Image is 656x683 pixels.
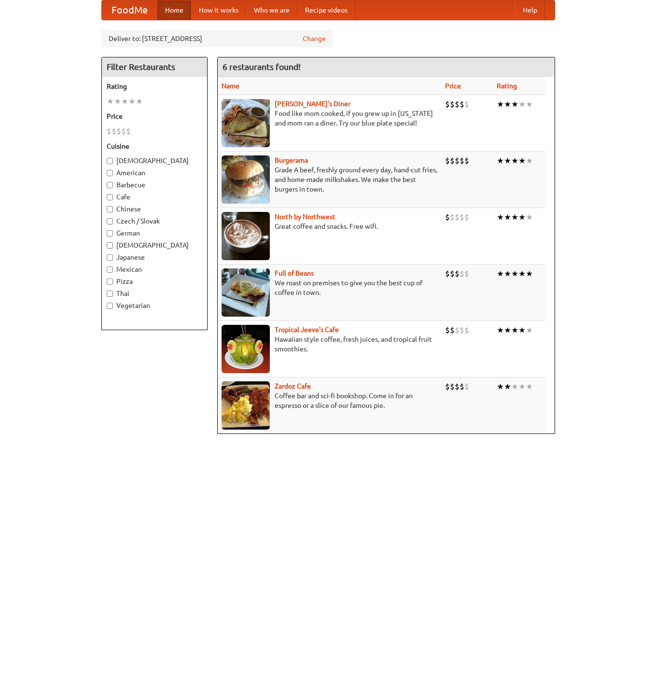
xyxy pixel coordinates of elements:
[511,99,518,110] li: ★
[107,218,113,224] input: Czech / Slovak
[464,268,469,279] li: $
[450,155,455,166] li: $
[107,228,202,238] label: German
[222,278,437,297] p: We roast on premises to give you the best cup of coffee in town.
[460,381,464,392] li: $
[511,155,518,166] li: ★
[518,212,526,223] li: ★
[511,325,518,335] li: ★
[107,180,202,190] label: Barbecue
[107,265,202,274] label: Mexican
[126,126,131,137] li: $
[504,268,511,279] li: ★
[107,206,113,212] input: Chinese
[497,212,504,223] li: ★
[445,155,450,166] li: $
[455,381,460,392] li: $
[121,96,128,107] li: ★
[518,381,526,392] li: ★
[511,212,518,223] li: ★
[107,242,113,249] input: [DEMOGRAPHIC_DATA]
[107,289,202,298] label: Thai
[107,291,113,297] input: Thai
[450,381,455,392] li: $
[107,96,114,107] li: ★
[246,0,297,20] a: Who we are
[497,381,504,392] li: ★
[275,269,314,277] a: Full of Beans
[275,382,311,390] b: Zardoz Cafe
[445,268,450,279] li: $
[275,156,308,164] a: Burgerama
[101,30,333,47] div: Deliver to: [STREET_ADDRESS]
[460,155,464,166] li: $
[511,381,518,392] li: ★
[107,266,113,273] input: Mexican
[511,268,518,279] li: ★
[445,82,461,90] a: Price
[107,301,202,310] label: Vegetarian
[222,109,437,128] p: Food like mom cooked, if you grew up in [US_STATE] and mom ran a diner. Try our blue plate special!
[460,99,464,110] li: $
[107,230,113,237] input: German
[223,62,301,71] ng-pluralize: 6 restaurants found!
[222,325,270,373] img: jeeves.jpg
[464,325,469,335] li: $
[464,212,469,223] li: $
[445,325,450,335] li: $
[116,126,121,137] li: $
[460,212,464,223] li: $
[107,141,202,151] h5: Cuisine
[497,82,517,90] a: Rating
[464,99,469,110] li: $
[445,381,450,392] li: $
[107,192,202,202] label: Cafe
[222,165,437,194] p: Grade A beef, freshly ground every day, hand-cut fries, and home-made milkshakes. We make the bes...
[526,268,533,279] li: ★
[107,156,202,166] label: [DEMOGRAPHIC_DATA]
[107,158,113,164] input: [DEMOGRAPHIC_DATA]
[504,381,511,392] li: ★
[303,34,326,43] a: Change
[275,100,350,108] a: [PERSON_NAME]'s Diner
[121,126,126,137] li: $
[107,216,202,226] label: Czech / Slovak
[504,99,511,110] li: ★
[464,381,469,392] li: $
[136,96,143,107] li: ★
[497,155,504,166] li: ★
[455,155,460,166] li: $
[526,325,533,335] li: ★
[497,99,504,110] li: ★
[455,212,460,223] li: $
[222,155,270,204] img: burgerama.jpg
[504,155,511,166] li: ★
[114,96,121,107] li: ★
[107,204,202,214] label: Chinese
[222,212,270,260] img: north.jpg
[107,279,113,285] input: Pizza
[518,99,526,110] li: ★
[445,212,450,223] li: $
[107,112,202,121] h5: Price
[102,0,157,20] a: FoodMe
[526,212,533,223] li: ★
[107,240,202,250] label: [DEMOGRAPHIC_DATA]
[460,325,464,335] li: $
[455,99,460,110] li: $
[275,213,335,221] a: North by Northwest
[107,252,202,262] label: Japanese
[222,335,437,354] p: Hawaiian style coffee, fresh juices, and tropical fruit smoothies.
[107,254,113,261] input: Japanese
[450,268,455,279] li: $
[518,155,526,166] li: ★
[450,325,455,335] li: $
[102,57,207,77] h4: Filter Restaurants
[297,0,355,20] a: Recipe videos
[222,381,270,430] img: zardoz.jpg
[191,0,246,20] a: How it works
